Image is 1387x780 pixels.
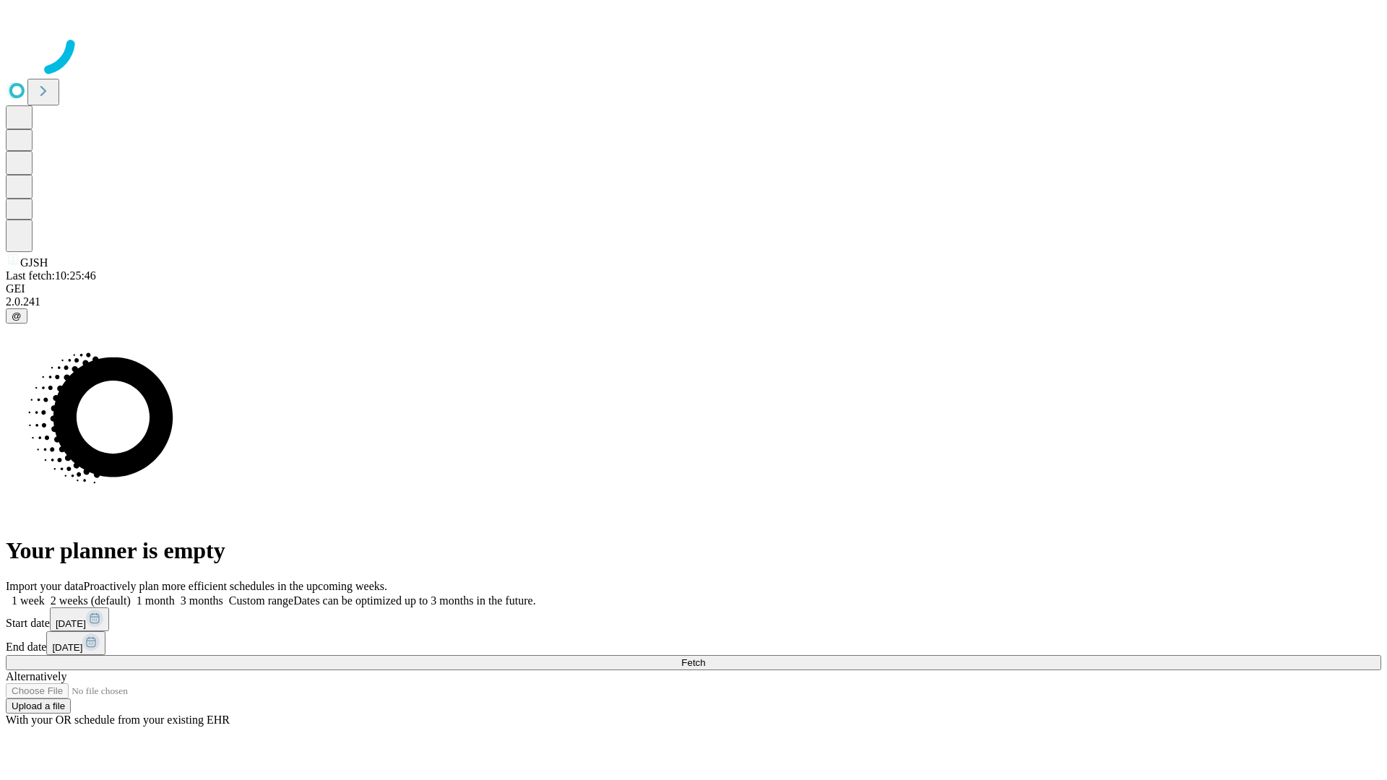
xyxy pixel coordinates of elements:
[6,295,1381,308] div: 2.0.241
[6,269,96,282] span: Last fetch: 10:25:46
[51,594,131,607] span: 2 weeks (default)
[137,594,175,607] span: 1 month
[6,670,66,682] span: Alternatively
[181,594,223,607] span: 3 months
[56,618,86,629] span: [DATE]
[46,631,105,655] button: [DATE]
[293,594,535,607] span: Dates can be optimized up to 3 months in the future.
[6,655,1381,670] button: Fetch
[20,256,48,269] span: GJSH
[6,537,1381,564] h1: Your planner is empty
[6,714,230,726] span: With your OR schedule from your existing EHR
[52,642,82,653] span: [DATE]
[229,594,293,607] span: Custom range
[6,282,1381,295] div: GEI
[50,607,109,631] button: [DATE]
[12,594,45,607] span: 1 week
[6,580,84,592] span: Import your data
[12,311,22,321] span: @
[6,308,27,324] button: @
[84,580,387,592] span: Proactively plan more efficient schedules in the upcoming weeks.
[6,698,71,714] button: Upload a file
[681,657,705,668] span: Fetch
[6,631,1381,655] div: End date
[6,607,1381,631] div: Start date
